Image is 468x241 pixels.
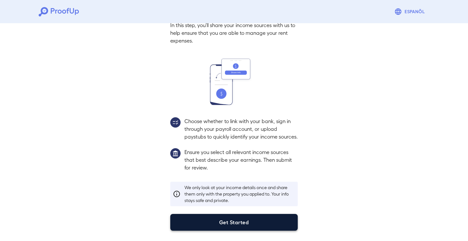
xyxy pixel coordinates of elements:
p: Choose whether to link with your bank, sign in through your payroll account, or upload paystubs t... [184,117,298,140]
button: Espanõl [392,5,429,18]
p: In this step, you'll share your income sources with us to help ensure that you are able to manage... [170,21,298,44]
button: Get Started [170,214,298,231]
img: transfer_money.svg [210,59,258,105]
img: group2.svg [170,117,181,128]
img: group1.svg [170,148,181,159]
p: Ensure you select all relevant income sources that best describe your earnings. Then submit for r... [184,148,298,171]
p: We only look at your income details once and share them only with the property you applied to. Yo... [184,184,295,204]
